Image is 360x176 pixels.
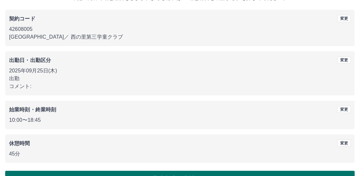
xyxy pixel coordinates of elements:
b: 契約コード [9,16,35,21]
p: コメント: [9,82,351,90]
b: 始業時刻・終業時刻 [9,107,56,112]
button: 変更 [337,57,351,64]
p: 10:00 〜 18:45 [9,116,351,124]
p: 42608005 [9,25,351,33]
b: 休憩時間 [9,141,30,146]
p: 出勤 [9,75,351,82]
b: 出勤日・出勤区分 [9,57,51,63]
p: 45分 [9,150,351,158]
button: 変更 [337,106,351,113]
button: 変更 [337,140,351,147]
p: [GEOGRAPHIC_DATA] ／ 西の里第三学童クラブ [9,33,351,41]
button: 変更 [337,15,351,22]
p: 2025年09月25日(木) [9,67,351,75]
